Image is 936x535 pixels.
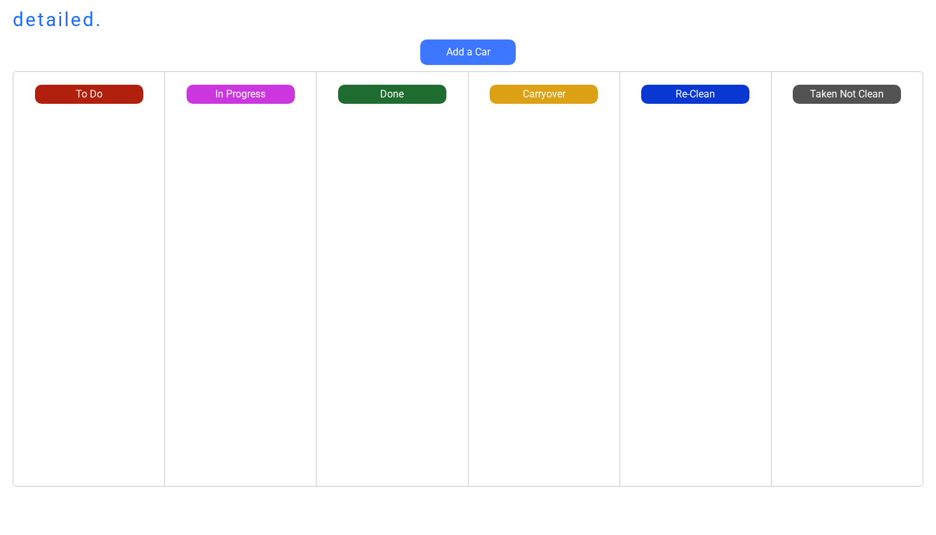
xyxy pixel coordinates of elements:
div: Taken Not Clean [793,87,901,101]
div: Done [338,87,446,101]
button: Add a Car [420,39,516,65]
div: To Do [35,87,143,101]
div: Carryover [490,87,598,101]
div: In Progress [187,87,295,101]
h1: detailed. [13,6,103,33]
div: Re-Clean [641,87,749,101]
